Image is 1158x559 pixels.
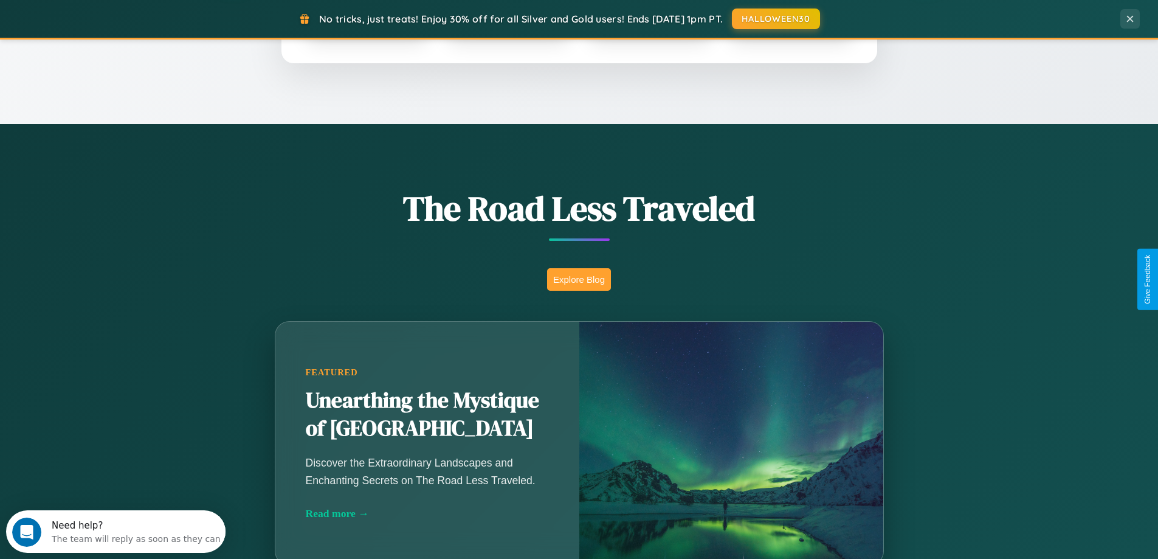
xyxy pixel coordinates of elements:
div: The team will reply as soon as they can [46,20,215,33]
h2: Unearthing the Mystique of [GEOGRAPHIC_DATA] [306,387,549,443]
div: Give Feedback [1143,255,1152,304]
button: HALLOWEEN30 [732,9,820,29]
h1: The Road Less Traveled [215,185,944,232]
div: Open Intercom Messenger [5,5,226,38]
div: Read more → [306,507,549,520]
p: Discover the Extraordinary Landscapes and Enchanting Secrets on The Road Less Traveled. [306,454,549,488]
button: Explore Blog [547,268,611,291]
div: Need help? [46,10,215,20]
iframe: Intercom live chat [12,518,41,547]
span: No tricks, just treats! Enjoy 30% off for all Silver and Gold users! Ends [DATE] 1pm PT. [319,13,723,25]
iframe: Intercom live chat discovery launcher [6,510,226,553]
div: Featured [306,367,549,378]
